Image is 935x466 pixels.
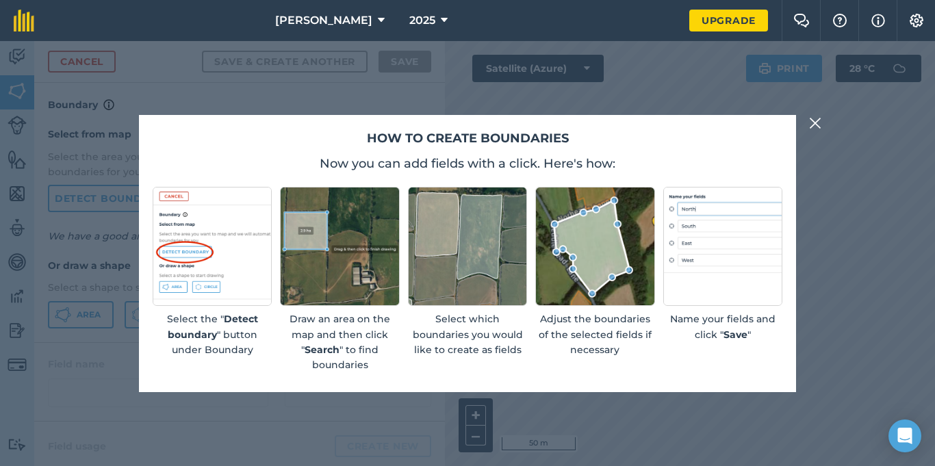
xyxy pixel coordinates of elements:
strong: Save [723,328,747,341]
img: placeholder [663,187,782,306]
p: Name your fields and click " " [663,311,782,342]
img: Screenshot of an rectangular area drawn on a map [280,187,399,306]
span: [PERSON_NAME] [275,12,372,29]
p: Select which boundaries you would like to create as fields [408,311,527,357]
img: Screenshot of detect boundary button [153,187,272,306]
img: Two speech bubbles overlapping with the left bubble in the forefront [793,14,810,27]
img: Screenshot of selected fields [408,187,527,306]
h2: How to create boundaries [153,129,782,148]
p: Select the " " button under Boundary [153,311,272,357]
p: Adjust the boundaries of the selected fields if necessary [535,311,654,357]
img: Screenshot of an editable boundary [535,187,654,306]
span: 2025 [409,12,435,29]
img: fieldmargin Logo [14,10,34,31]
p: Draw an area on the map and then click " " to find boundaries [280,311,399,373]
p: Now you can add fields with a click. Here's how: [153,154,782,173]
img: A cog icon [908,14,925,27]
div: Open Intercom Messenger [888,419,921,452]
img: A question mark icon [832,14,848,27]
strong: Detect boundary [168,313,258,340]
img: svg+xml;base64,PHN2ZyB4bWxucz0iaHR0cDovL3d3dy53My5vcmcvMjAwMC9zdmciIHdpZHRoPSIyMiIgaGVpZ2h0PSIzMC... [809,115,821,131]
img: svg+xml;base64,PHN2ZyB4bWxucz0iaHR0cDovL3d3dy53My5vcmcvMjAwMC9zdmciIHdpZHRoPSIxNyIgaGVpZ2h0PSIxNy... [871,12,885,29]
strong: Search [305,344,340,356]
a: Upgrade [689,10,768,31]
